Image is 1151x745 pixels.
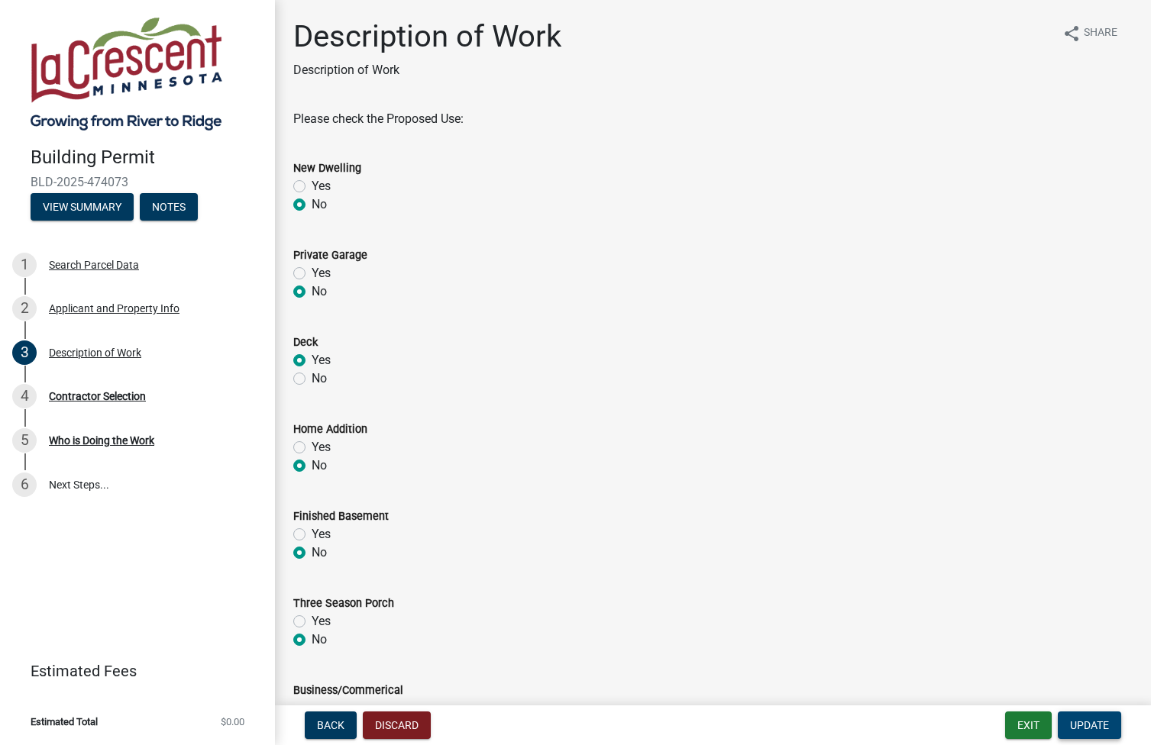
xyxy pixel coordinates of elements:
[312,631,327,649] label: No
[293,250,367,261] label: Private Garage
[293,110,1133,128] div: Please check the Proposed Use:
[49,347,141,358] div: Description of Work
[312,525,331,543] label: Yes
[293,511,389,522] label: Finished Basement
[12,428,37,453] div: 5
[12,656,251,686] a: Estimated Fees
[293,337,318,348] label: Deck
[363,711,431,739] button: Discard
[31,717,98,727] span: Estimated Total
[312,282,327,301] label: No
[49,260,139,270] div: Search Parcel Data
[312,456,327,475] label: No
[305,711,357,739] button: Back
[293,685,403,696] label: Business/Commerical
[140,202,198,214] wm-modal-confirm: Notes
[31,16,222,131] img: City of La Crescent, Minnesota
[312,369,327,388] label: No
[12,384,37,408] div: 4
[12,340,37,365] div: 3
[293,163,361,174] label: New Dwelling
[31,175,244,189] span: BLD-2025-474073
[12,472,37,497] div: 6
[312,543,327,562] label: No
[1058,711,1121,739] button: Update
[293,424,367,435] label: Home Addition
[31,193,134,221] button: View Summary
[49,303,179,314] div: Applicant and Property Info
[221,717,244,727] span: $0.00
[1070,719,1109,731] span: Update
[293,61,561,79] p: Description of Work
[317,719,344,731] span: Back
[1005,711,1052,739] button: Exit
[312,195,327,214] label: No
[312,612,331,631] label: Yes
[1050,18,1130,48] button: shareShare
[12,296,37,321] div: 2
[312,438,331,456] label: Yes
[293,18,561,55] h1: Description of Work
[1062,24,1081,43] i: share
[312,177,331,195] label: Yes
[31,147,263,169] h4: Building Permit
[31,202,134,214] wm-modal-confirm: Summary
[312,264,331,282] label: Yes
[49,435,154,446] div: Who is Doing the Work
[312,351,331,369] label: Yes
[49,391,146,402] div: Contractor Selection
[12,253,37,277] div: 1
[1084,24,1117,43] span: Share
[293,598,394,609] label: Three Season Porch
[140,193,198,221] button: Notes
